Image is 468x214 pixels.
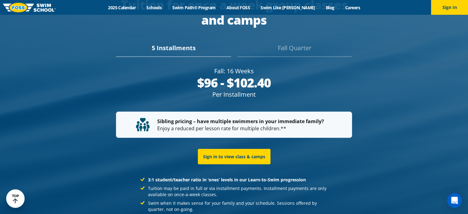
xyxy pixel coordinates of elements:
[237,43,352,57] div: Fall Quarter
[103,5,141,10] a: 2025 Calendar
[136,118,332,131] p: Enjoy a reduced per lesson rate for multiple children.**
[447,193,462,208] div: Open Intercom Messenger
[116,90,352,99] div: Per Installment
[148,176,306,182] strong: 3:1 student/teacher ratio in ‘ones’ levels in our Learn-to-Swim progression
[140,185,328,197] li: Tuition may be paid in full or via installment payments. Installment payments are only available ...
[3,3,56,12] img: FOSS Swim School Logo
[167,5,221,10] a: Swim Path® Program
[116,43,231,57] div: 5 Installments
[12,194,19,204] div: TOP
[198,149,270,164] a: Sign in to view class & camps
[340,5,365,10] a: Careers
[255,5,321,10] a: Swim Like [PERSON_NAME]
[136,118,150,131] img: tuition-family-children.svg
[320,5,340,10] a: Blog
[116,75,352,90] div: $96 - $102.40
[116,67,352,75] div: Fall: 16 Weeks
[221,5,255,10] a: About FOSS
[140,200,328,212] li: Swim when it makes sense for your family and your schedule. Sessions offered by quarter, not on-g...
[157,118,324,124] strong: Sibling pricing – have multiple swimmers in your immediate family?
[141,5,167,10] a: Schools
